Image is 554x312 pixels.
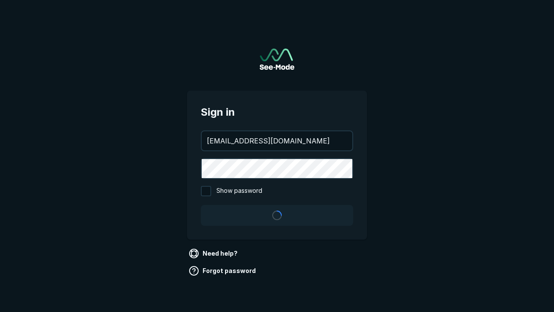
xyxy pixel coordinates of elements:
span: Show password [216,186,262,196]
span: Sign in [201,104,353,120]
a: Forgot password [187,264,259,278]
a: Go to sign in [260,49,294,70]
img: See-Mode Logo [260,49,294,70]
a: Need help? [187,247,241,260]
input: your@email.com [202,131,352,150]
